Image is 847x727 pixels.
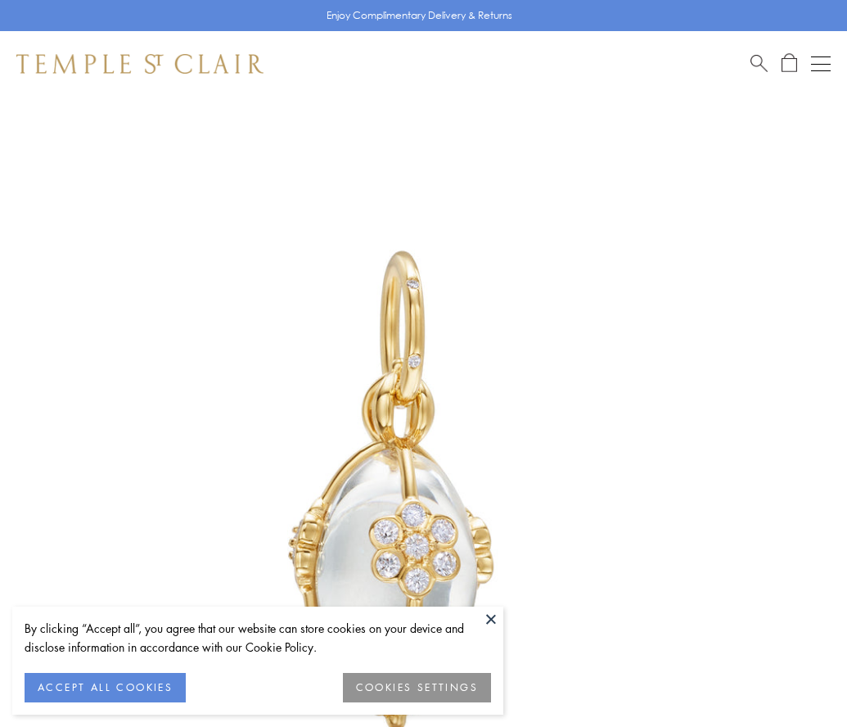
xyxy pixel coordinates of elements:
[750,53,768,74] a: Search
[343,673,491,702] button: COOKIES SETTINGS
[327,7,512,24] p: Enjoy Complimentary Delivery & Returns
[25,619,491,657] div: By clicking “Accept all”, you agree that our website can store cookies on your device and disclos...
[811,54,831,74] button: Open navigation
[782,53,797,74] a: Open Shopping Bag
[25,673,186,702] button: ACCEPT ALL COOKIES
[16,54,264,74] img: Temple St. Clair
